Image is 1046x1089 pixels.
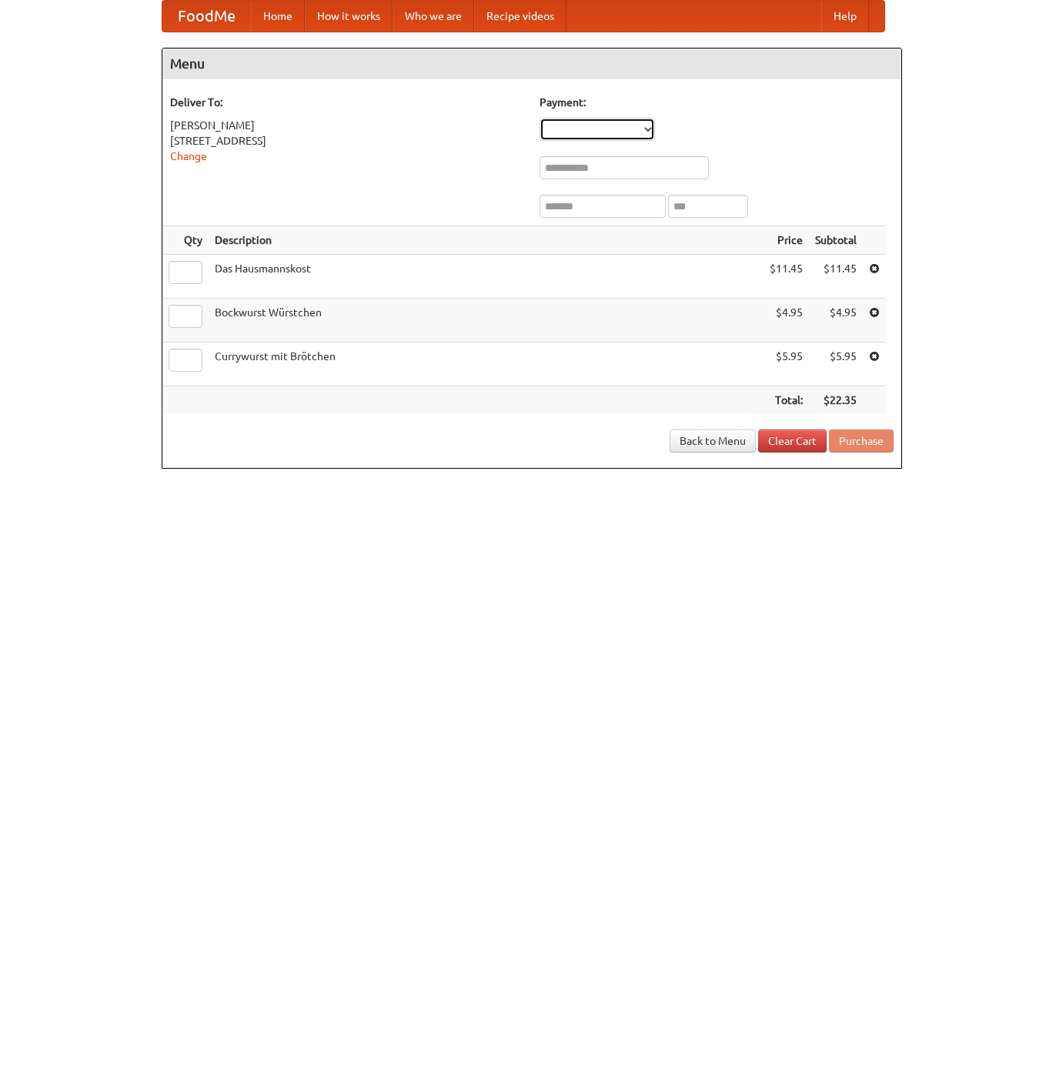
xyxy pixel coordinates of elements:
[809,342,863,386] td: $5.95
[170,150,207,162] a: Change
[209,342,764,386] td: Currywurst mit Brötchen
[809,255,863,299] td: $11.45
[764,226,809,255] th: Price
[209,299,764,342] td: Bockwurst Würstchen
[764,299,809,342] td: $4.95
[764,342,809,386] td: $5.95
[251,1,305,32] a: Home
[474,1,566,32] a: Recipe videos
[170,133,524,149] div: [STREET_ADDRESS]
[821,1,869,32] a: Help
[829,429,894,453] button: Purchase
[809,299,863,342] td: $4.95
[393,1,474,32] a: Who we are
[209,226,764,255] th: Description
[809,386,863,415] th: $22.35
[209,255,764,299] td: Das Hausmannskost
[162,1,251,32] a: FoodMe
[758,429,827,453] a: Clear Cart
[162,48,901,79] h4: Menu
[764,386,809,415] th: Total:
[764,255,809,299] td: $11.45
[540,95,894,110] h5: Payment:
[670,429,756,453] a: Back to Menu
[305,1,393,32] a: How it works
[170,118,524,133] div: [PERSON_NAME]
[809,226,863,255] th: Subtotal
[170,95,524,110] h5: Deliver To:
[162,226,209,255] th: Qty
